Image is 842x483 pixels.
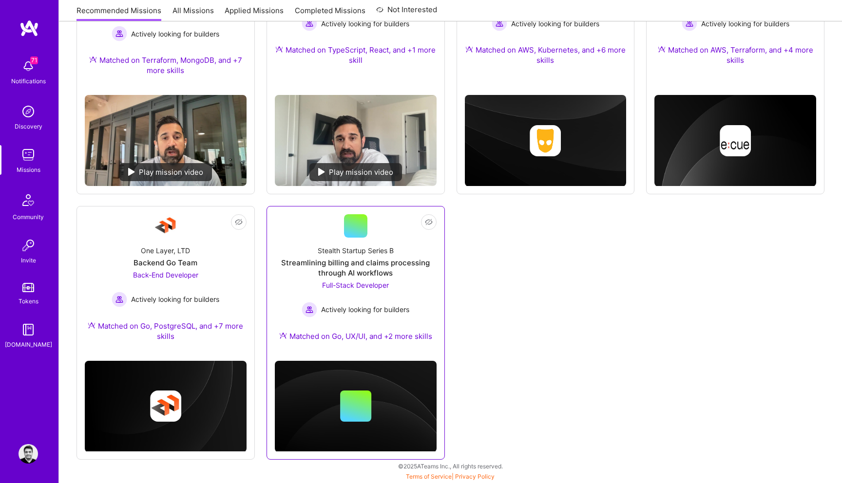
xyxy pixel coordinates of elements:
img: play [318,168,325,176]
div: One Layer, LTD [141,245,190,256]
img: play [128,168,135,176]
img: tokens [22,283,34,292]
span: Actively looking for builders [321,304,409,315]
div: Streamlining billing and claims processing through AI workflows [275,258,437,278]
img: Ateam Purple Icon [658,45,666,53]
i: icon EyeClosed [425,218,433,226]
div: © 2025 ATeams Inc., All rights reserved. [58,454,842,478]
img: discovery [19,102,38,121]
img: Company logo [150,390,181,422]
img: Ateam Purple Icon [88,321,96,329]
img: cover [465,95,627,186]
div: Stealth Startup Series B [318,245,394,256]
a: User Avatar [16,444,40,464]
a: Privacy Policy [455,473,495,480]
img: bell [19,56,38,76]
a: Not Interested [376,4,437,21]
img: teamwork [19,145,38,165]
img: Invite [19,236,38,255]
span: Back-End Developer [133,271,198,279]
a: Company LogoOne Layer, LTDBackend Go TeamBack-End Developer Actively looking for buildersActively... [85,214,247,353]
div: Missions [17,165,40,175]
img: Actively looking for builders [112,26,127,41]
img: cover [85,361,247,452]
img: Ateam Purple Icon [465,45,473,53]
img: Company logo [720,125,751,156]
div: Discovery [15,121,42,131]
div: Matched on AWS, Terraform, and +4 more skills [654,45,816,65]
a: Completed Missions [295,5,365,21]
img: cover [275,361,437,452]
a: Recommended Missions [77,5,161,21]
img: User Avatar [19,444,38,464]
img: Actively looking for builders [682,16,697,31]
span: | [406,473,495,480]
span: Actively looking for builders [131,29,219,39]
span: Actively looking for builders [511,19,599,29]
img: Actively looking for builders [112,292,127,307]
span: 71 [30,56,38,64]
img: Company logo [530,125,561,156]
div: Backend Go Team [134,258,197,268]
img: Actively looking for builders [492,16,507,31]
div: Matched on Go, UX/UI, and +2 more skills [279,331,432,341]
img: Actively looking for builders [302,302,317,317]
a: Stealth Startup Series BStreamlining billing and claims processing through AI workflowsFull-Stack... [275,214,437,353]
div: Matched on Terraform, MongoDB, and +7 more skills [85,55,247,75]
div: Matched on AWS, Kubernetes, and +6 more skills [465,45,627,65]
span: Full-Stack Developer [322,281,389,289]
a: Applied Missions [225,5,284,21]
img: Company Logo [154,214,177,238]
div: Play mission video [309,163,402,181]
span: Actively looking for builders [321,19,409,29]
div: [DOMAIN_NAME] [5,339,52,350]
a: All Missions [172,5,214,21]
img: Community [17,188,40,212]
a: Terms of Service [406,473,452,480]
div: Community [13,212,44,222]
img: No Mission [275,95,437,186]
div: Notifications [11,76,46,86]
img: guide book [19,320,38,339]
div: Tokens [19,296,38,306]
img: logo [19,19,39,37]
img: Ateam Purple Icon [89,56,97,63]
span: Actively looking for builders [131,294,219,304]
span: Actively looking for builders [701,19,789,29]
div: Matched on Go, PostgreSQL, and +7 more skills [85,321,247,341]
img: Actively looking for builders [302,16,317,31]
i: icon EyeClosed [235,218,243,226]
img: cover [654,95,816,186]
div: Invite [21,255,36,265]
img: Ateam Purple Icon [279,332,287,339]
div: Play mission video [119,163,212,181]
img: Ateam Purple Icon [275,45,283,53]
img: No Mission [85,95,247,186]
div: Matched on TypeScript, React, and +1 more skill [275,45,437,65]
